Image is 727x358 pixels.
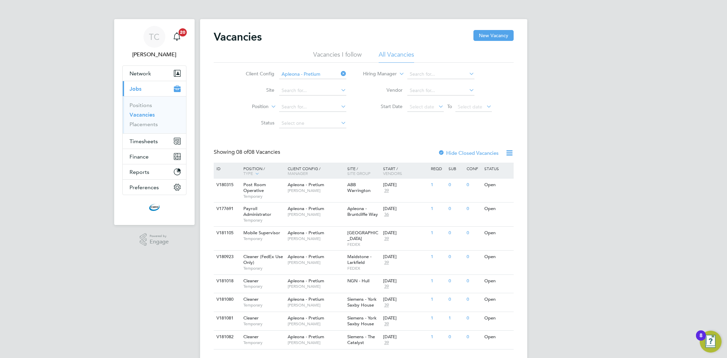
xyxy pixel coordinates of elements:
img: cbwstaffingsolutions-logo-retina.png [149,202,160,213]
div: [DATE] [383,230,427,236]
span: Siemens - The Catalyst [347,334,375,345]
div: Open [483,275,512,287]
span: Payroll Administrator [243,206,271,217]
span: Cleaner [243,278,259,284]
label: Hiring Manager [358,71,397,77]
span: Temporary [243,266,284,271]
button: Reports [123,164,186,179]
input: Search for... [407,70,474,79]
span: TC [149,32,160,41]
nav: Main navigation [114,19,195,225]
div: Open [483,227,512,239]
span: Timesheets [130,138,158,145]
span: [PERSON_NAME] [288,236,344,241]
span: Apleona - Pretium [288,206,324,211]
span: Siemens - York Saxby House [347,296,377,308]
input: Select one [279,119,346,128]
div: 0 [465,251,483,263]
span: Apleona - Bruntcliffe Way [347,206,378,217]
div: Showing [214,149,282,156]
span: Temporary [243,284,284,289]
div: Open [483,251,512,263]
button: Timesheets [123,134,186,149]
div: 1 [429,227,447,239]
label: Vendor [363,87,403,93]
span: [PERSON_NAME] [288,212,344,217]
span: 39 [383,321,390,327]
a: TC[PERSON_NAME] [122,26,186,59]
div: [DATE] [383,297,427,302]
span: Engage [150,239,169,245]
span: Apleona - Pretium [288,296,324,302]
div: V181018 [215,275,239,287]
span: Jobs [130,86,141,92]
div: V177691 [215,203,239,215]
span: Cleaner [243,315,259,321]
div: ID [215,163,239,174]
span: Select date [410,104,434,110]
span: Cleaner [243,296,259,302]
span: Apleona - Pretium [288,182,324,188]
div: Open [483,203,512,215]
span: [PERSON_NAME] [288,340,344,345]
div: 0 [465,227,483,239]
button: Jobs [123,81,186,96]
span: Temporary [243,236,284,241]
span: Apleona - Pretium [288,254,324,259]
div: V181081 [215,312,239,325]
div: Open [483,331,512,343]
button: Open Resource Center, 8 new notifications [700,331,722,353]
a: Positions [130,102,152,108]
div: Start / [381,163,429,179]
li: All Vacancies [379,50,414,63]
span: Apleona - Pretium [288,230,324,236]
span: Temporary [243,302,284,308]
span: ABB Warrington [347,182,370,193]
span: Select date [458,104,482,110]
div: Status [483,163,512,174]
div: 0 [447,251,465,263]
div: 1 [429,179,447,191]
div: Site / [346,163,381,179]
div: 8 [699,335,702,344]
div: 0 [447,275,465,287]
div: 0 [465,312,483,325]
div: Position / [238,163,286,180]
span: Network [130,70,151,77]
div: 1 [429,275,447,287]
span: 39 [383,236,390,242]
div: V180923 [215,251,239,263]
a: Vacancies [130,111,155,118]
div: 0 [447,179,465,191]
label: Status [235,120,274,126]
div: [DATE] [383,334,427,340]
span: [PERSON_NAME] [288,260,344,265]
div: V181105 [215,227,239,239]
div: V181082 [215,331,239,343]
label: Start Date [363,103,403,109]
span: Siemens - York Saxby House [347,315,377,327]
span: 39 [383,284,390,289]
div: [DATE] [383,278,427,284]
h2: Vacancies [214,30,262,44]
div: 1 [429,251,447,263]
div: Reqd [429,163,447,174]
span: Mobile Supervisor [243,230,280,236]
span: Type [243,170,253,176]
span: 08 of [236,149,248,155]
div: Open [483,179,512,191]
a: Placements [130,121,158,128]
button: New Vacancy [473,30,514,41]
div: 1 [429,312,447,325]
span: Cleaner [243,334,259,340]
div: 0 [465,293,483,306]
div: Sub [447,163,465,174]
div: 0 [447,203,465,215]
div: 1 [429,331,447,343]
span: [GEOGRAPHIC_DATA] [347,230,378,241]
div: 0 [447,331,465,343]
span: Reports [130,169,149,175]
input: Search for... [279,70,346,79]
span: FEDEX [347,266,380,271]
span: Temporary [243,321,284,327]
